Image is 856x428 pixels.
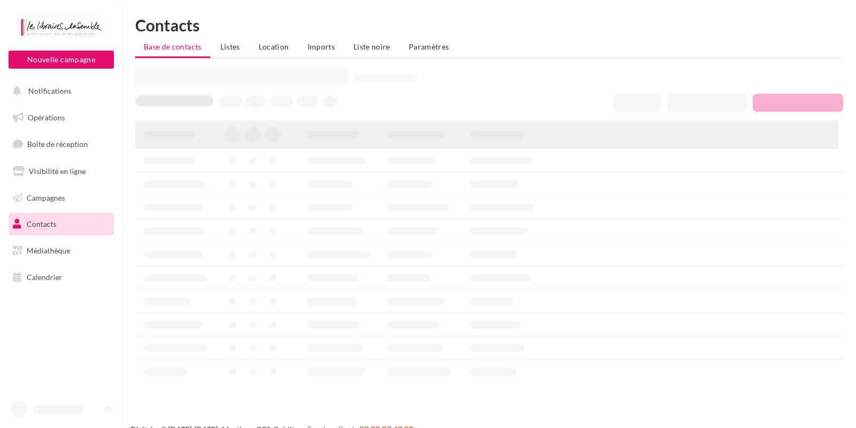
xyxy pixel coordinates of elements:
[308,42,335,51] span: Imports
[6,106,116,129] a: Opérations
[29,167,86,176] span: Visibilité en ligne
[9,51,114,69] button: Nouvelle campagne
[6,133,116,155] a: Boîte de réception
[28,113,65,122] span: Opérations
[6,160,116,183] a: Visibilité en ligne
[135,17,843,33] h1: Contacts
[220,42,240,51] span: Listes
[6,240,116,262] a: Médiathèque
[353,42,390,51] span: Liste noire
[27,193,65,202] span: Campagnes
[6,213,116,235] a: Contacts
[27,139,88,149] span: Boîte de réception
[28,86,71,95] span: Notifications
[27,246,70,255] span: Médiathèque
[259,42,289,51] span: Location
[6,266,116,289] a: Calendrier
[27,273,62,282] span: Calendrier
[409,42,449,51] span: Paramètres
[6,187,116,209] a: Campagnes
[27,219,56,228] span: Contacts
[6,80,112,102] button: Notifications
